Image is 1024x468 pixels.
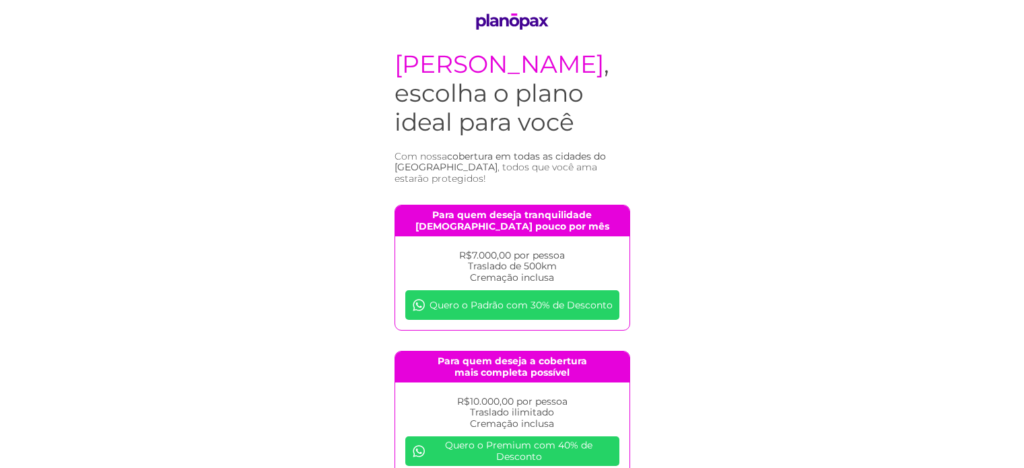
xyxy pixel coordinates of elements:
span: [PERSON_NAME] [395,49,604,79]
img: whatsapp [412,444,425,458]
img: whatsapp [412,298,425,312]
p: R$10.000,00 por pessoa Traslado ilimitado Cremação inclusa [405,396,619,430]
h3: Com nossa , todos que você ama estarão protegidos! [395,151,630,185]
img: logo PlanoPax [471,13,553,30]
p: R$7.000,00 por pessoa Traslado de 500km Cremação inclusa [405,250,619,283]
h1: , escolha o plano ideal para você [395,50,630,137]
h4: Para quem deseja a cobertura mais completa possível [395,352,629,382]
a: Quero o Premium com 40% de Desconto [405,436,619,466]
span: cobertura em todas as cidades do [GEOGRAPHIC_DATA] [395,150,606,174]
a: Quero o Padrão com 30% de Desconto [405,290,619,320]
h4: Para quem deseja tranquilidade [DEMOGRAPHIC_DATA] pouco por mês [395,205,629,236]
